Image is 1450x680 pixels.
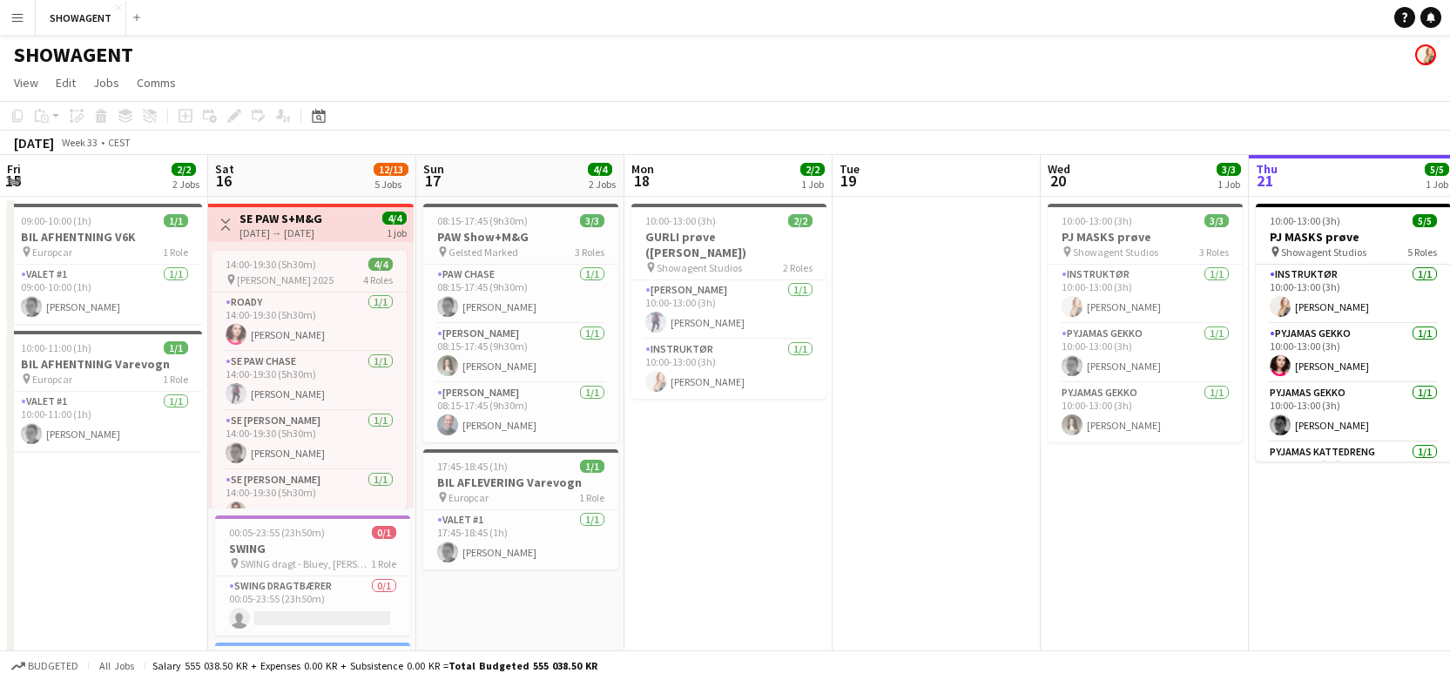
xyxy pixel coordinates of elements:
span: [PERSON_NAME] 2025 [237,273,334,286]
span: 2 Roles [783,261,813,274]
div: 2 Jobs [589,178,616,191]
div: 5 Jobs [374,178,408,191]
span: 10:00-13:00 (3h) [1270,214,1340,227]
button: Budgeted [9,656,81,676]
span: 2/2 [800,163,825,176]
app-card-role: SE [PERSON_NAME]1/114:00-19:30 (5h30m)[PERSON_NAME] [212,470,407,529]
span: Week 33 [57,136,101,149]
span: 3/3 [1204,214,1229,227]
span: SWING dragt - Bluey, [PERSON_NAME] [240,557,371,570]
app-job-card: 08:15-17:45 (9h30m)3/3PAW Show+M&G Gelsted Marked3 RolesPAW CHASE1/108:15-17:45 (9h30m)[PERSON_NA... [423,204,618,442]
span: 10:00-11:00 (1h) [21,341,91,354]
h3: SE PAW S+M&G [239,211,322,226]
h1: SHOWAGENT [14,42,133,68]
app-user-avatar: Carolina Lybeck-Nørgaard [1415,44,1436,65]
a: Comms [130,71,183,94]
span: 15 [4,171,21,191]
app-card-role: PAW CHASE1/108:15-17:45 (9h30m)[PERSON_NAME] [423,265,618,324]
span: 16 [212,171,234,191]
span: 19 [837,171,860,191]
div: 10:00-13:00 (3h)3/3PJ MASKS prøve Showagent Studios3 RolesINSTRUKTØR1/110:00-13:00 (3h)[PERSON_NA... [1048,204,1243,442]
div: [DATE] → [DATE] [239,226,322,239]
span: 10:00-13:00 (3h) [1062,214,1132,227]
span: 1 Role [579,491,604,504]
span: 1 Role [371,557,396,570]
span: Sun [423,161,444,177]
span: 00:05-23:55 (23h50m) [229,526,325,539]
app-card-role: INSTRUKTØR1/110:00-13:00 (3h)[PERSON_NAME] [631,340,826,399]
span: 20 [1045,171,1070,191]
span: Showagent Studios [657,261,742,274]
span: Europcar [32,373,72,386]
div: 00:05-23:55 (23h50m)0/1SWING SWING dragt - Bluey, [PERSON_NAME]1 RoleSWING Dragtbærer0/100:05-23:... [215,515,410,636]
div: 1 Job [1217,178,1240,191]
a: Edit [49,71,83,94]
app-card-role: Valet #11/117:45-18:45 (1h)[PERSON_NAME] [423,510,618,569]
app-job-card: 09:00-10:00 (1h)1/1BIL AFHENTNING V6K Europcar1 RoleValet #11/109:00-10:00 (1h)[PERSON_NAME] [7,204,202,324]
span: 17:45-18:45 (1h) [437,460,508,473]
span: 14:00-19:30 (5h30m) [226,258,316,271]
span: Fri [7,161,21,177]
span: Comms [137,75,176,91]
span: Total Budgeted 555 038.50 KR [448,659,597,672]
button: SHOWAGENT [36,1,126,35]
span: Tue [840,161,860,177]
span: Thu [1256,161,1278,177]
h3: GURLI prøve ([PERSON_NAME]) [631,229,826,260]
app-job-card: 10:00-13:00 (3h)2/2GURLI prøve ([PERSON_NAME]) Showagent Studios2 Roles[PERSON_NAME]1/110:00-13:0... [631,204,826,399]
span: 1/1 [580,460,604,473]
span: View [14,75,38,91]
h3: PAW Show+M&G [423,229,618,245]
span: 3 Roles [575,246,604,259]
span: 3 Roles [1199,246,1229,259]
app-card-role: SWING Dragtbærer0/100:05-23:55 (23h50m) [215,576,410,636]
span: 08:15-17:45 (9h30m) [437,214,528,227]
span: Gelsted Marked [448,246,518,259]
span: 1/1 [164,214,188,227]
app-card-role: [PERSON_NAME]1/110:00-13:00 (3h)[PERSON_NAME] [631,280,826,340]
div: 2 Jobs [172,178,199,191]
app-card-role: INSTRUKTØR1/110:00-13:00 (3h)[PERSON_NAME] [1048,265,1243,324]
span: 5 Roles [1407,246,1437,259]
h3: PJ MASKS prøve [1048,229,1243,245]
span: 21 [1253,171,1278,191]
div: CEST [108,136,131,149]
span: Europcar [32,246,72,259]
app-card-role: Roady1/114:00-19:30 (5h30m)[PERSON_NAME] [212,293,407,352]
span: 0/1 [372,526,396,539]
div: 1 Job [801,178,824,191]
a: View [7,71,45,94]
span: 2/2 [788,214,813,227]
app-card-role: PYJAMAS GEKKO1/110:00-13:00 (3h)[PERSON_NAME] [1048,324,1243,383]
span: Jobs [93,75,119,91]
span: 18 [629,171,654,191]
div: 1 job [387,225,407,239]
span: Budgeted [28,660,78,672]
span: 12/13 [374,163,408,176]
h3: BIL AFLEVERING Varevogn [423,475,618,490]
span: Edit [56,75,76,91]
span: Sat [215,161,234,177]
app-card-role: Valet #11/110:00-11:00 (1h)[PERSON_NAME] [7,392,202,451]
app-card-role: SE [PERSON_NAME]1/114:00-19:30 (5h30m)[PERSON_NAME] [212,411,407,470]
app-card-role: SE PAW CHASE1/114:00-19:30 (5h30m)[PERSON_NAME] [212,352,407,411]
h3: BIL AFHENTNING Varevogn [7,356,202,372]
span: 10:00-13:00 (3h) [645,214,716,227]
span: Wed [1048,161,1070,177]
h3: SWING [215,541,410,556]
app-card-role: [PERSON_NAME]1/108:15-17:45 (9h30m)[PERSON_NAME] [423,383,618,442]
div: [DATE] [14,134,54,151]
span: 3/3 [1217,163,1241,176]
div: Salary 555 038.50 KR + Expenses 0.00 KR + Subsistence 0.00 KR = [152,659,597,672]
span: All jobs [96,659,138,672]
div: 1 Job [1426,178,1448,191]
span: Showagent Studios [1281,246,1366,259]
app-job-card: 10:00-11:00 (1h)1/1BIL AFHENTNING Varevogn Europcar1 RoleValet #11/110:00-11:00 (1h)[PERSON_NAME] [7,331,202,451]
span: Mon [631,161,654,177]
app-job-card: 17:45-18:45 (1h)1/1BIL AFLEVERING Varevogn Europcar1 RoleValet #11/117:45-18:45 (1h)[PERSON_NAME] [423,449,618,569]
span: 09:00-10:00 (1h) [21,214,91,227]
